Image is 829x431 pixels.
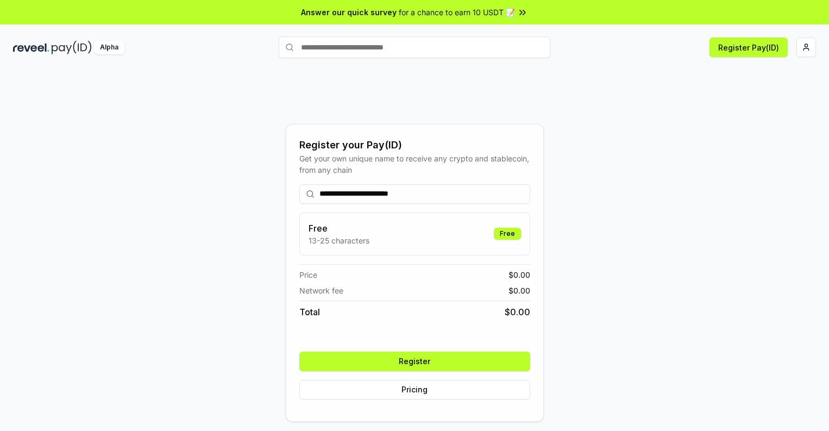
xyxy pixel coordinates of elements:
[301,7,397,18] span: Answer our quick survey
[505,305,530,318] span: $ 0.00
[309,235,369,246] p: 13-25 characters
[494,228,521,240] div: Free
[299,352,530,371] button: Register
[13,41,49,54] img: reveel_dark
[299,305,320,318] span: Total
[94,41,124,54] div: Alpha
[299,138,530,153] div: Register your Pay(ID)
[52,41,92,54] img: pay_id
[299,153,530,176] div: Get your own unique name to receive any crypto and stablecoin, from any chain
[309,222,369,235] h3: Free
[299,269,317,280] span: Price
[508,285,530,296] span: $ 0.00
[709,38,788,57] button: Register Pay(ID)
[508,269,530,280] span: $ 0.00
[399,7,515,18] span: for a chance to earn 10 USDT 📝
[299,285,343,296] span: Network fee
[299,380,530,399] button: Pricing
